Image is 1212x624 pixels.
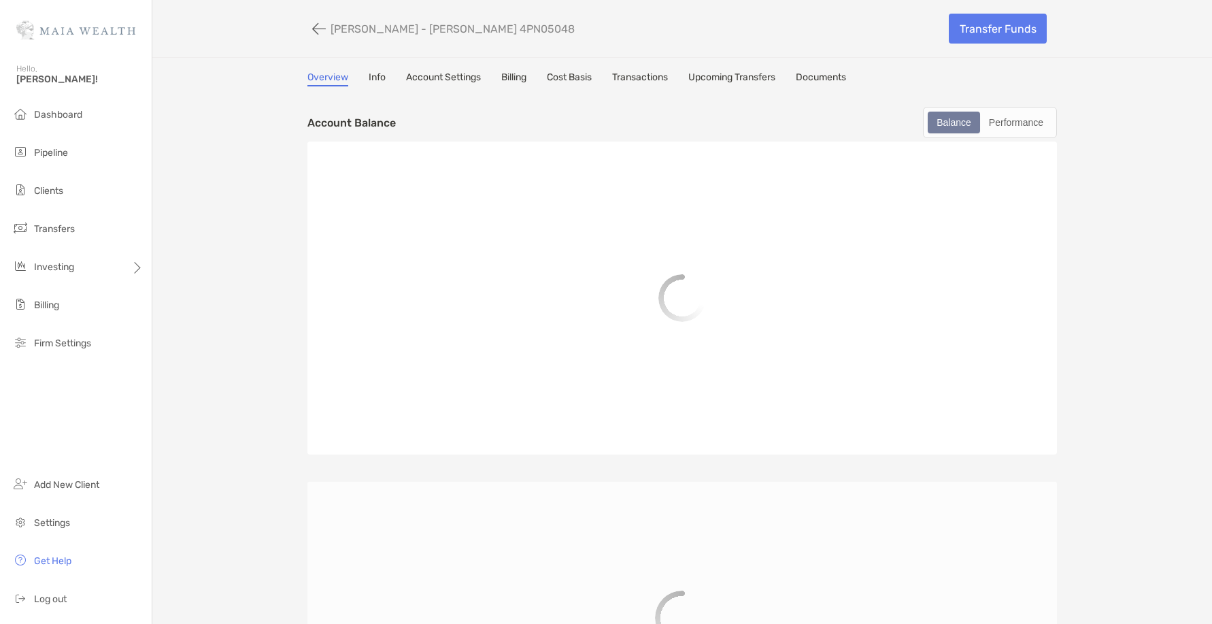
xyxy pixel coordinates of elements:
img: settings icon [12,514,29,530]
span: Firm Settings [34,338,91,349]
img: firm-settings icon [12,334,29,350]
div: segmented control [923,107,1057,138]
span: Transfers [34,223,75,235]
span: Clients [34,185,63,197]
span: [PERSON_NAME]! [16,73,144,85]
a: Info [369,71,386,86]
div: Performance [981,113,1051,132]
a: Upcoming Transfers [688,71,775,86]
span: Billing [34,299,59,311]
img: transfers icon [12,220,29,236]
span: Log out [34,593,67,605]
span: Dashboard [34,109,82,120]
a: Cost Basis [547,71,592,86]
a: Billing [501,71,526,86]
a: Transactions [612,71,668,86]
a: Account Settings [406,71,481,86]
img: clients icon [12,182,29,198]
span: Settings [34,517,70,529]
span: Get Help [34,555,71,567]
img: Zoe Logo [16,5,135,54]
span: Investing [34,261,74,273]
a: Transfer Funds [949,14,1047,44]
a: Overview [307,71,348,86]
p: [PERSON_NAME] - [PERSON_NAME] 4PN05048 [331,22,575,35]
p: Account Balance [307,114,396,131]
img: dashboard icon [12,105,29,122]
img: logout icon [12,590,29,606]
img: get-help icon [12,552,29,568]
img: investing icon [12,258,29,274]
span: Pipeline [34,147,68,159]
span: Add New Client [34,479,99,491]
img: billing icon [12,296,29,312]
img: add_new_client icon [12,476,29,492]
a: Documents [796,71,846,86]
img: pipeline icon [12,144,29,160]
div: Balance [929,113,979,132]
